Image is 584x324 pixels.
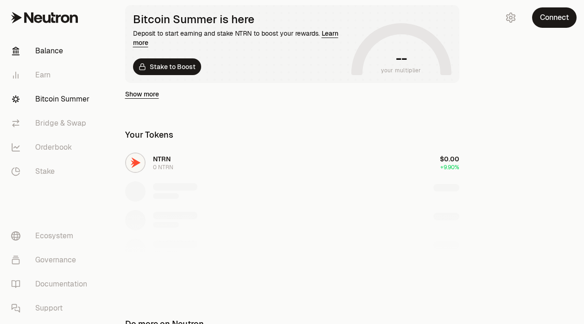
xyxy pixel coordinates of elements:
[4,272,100,296] a: Documentation
[125,89,159,99] a: Show more
[4,248,100,272] a: Governance
[396,51,406,66] h1: --
[133,29,348,47] div: Deposit to start earning and stake NTRN to boost your rewards.
[532,7,577,28] button: Connect
[4,159,100,184] a: Stake
[4,111,100,135] a: Bridge & Swap
[4,296,100,320] a: Support
[133,13,348,26] div: Bitcoin Summer is here
[4,135,100,159] a: Orderbook
[381,66,421,75] span: your multiplier
[125,128,173,141] div: Your Tokens
[4,63,100,87] a: Earn
[4,39,100,63] a: Balance
[4,224,100,248] a: Ecosystem
[4,87,100,111] a: Bitcoin Summer
[133,58,201,75] a: Stake to Boost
